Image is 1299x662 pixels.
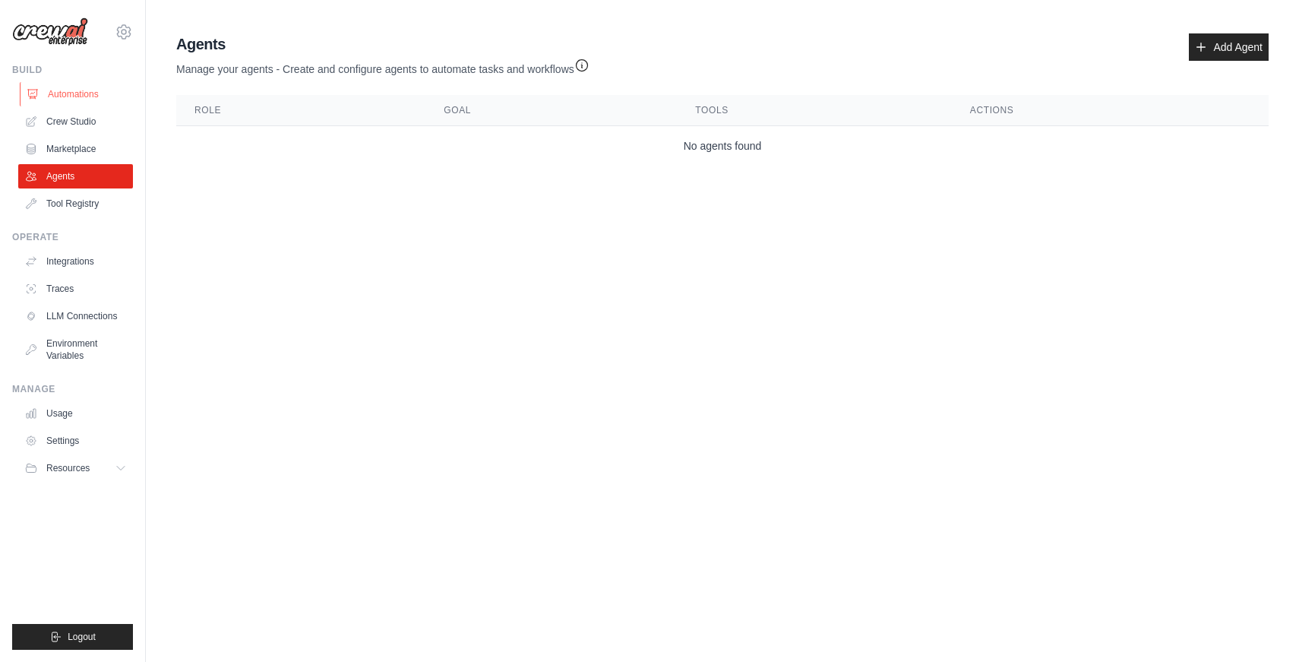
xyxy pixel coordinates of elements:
[12,624,133,650] button: Logout
[176,95,425,126] th: Role
[677,95,952,126] th: Tools
[12,231,133,243] div: Operate
[176,126,1269,166] td: No agents found
[18,456,133,480] button: Resources
[18,304,133,328] a: LLM Connections
[68,631,96,643] span: Logout
[952,95,1269,126] th: Actions
[46,462,90,474] span: Resources
[425,95,677,126] th: Goal
[18,249,133,274] a: Integrations
[18,192,133,216] a: Tool Registry
[18,429,133,453] a: Settings
[18,164,133,188] a: Agents
[1189,33,1269,61] a: Add Agent
[20,82,134,106] a: Automations
[176,55,589,77] p: Manage your agents - Create and configure agents to automate tasks and workflows
[12,383,133,395] div: Manage
[12,64,133,76] div: Build
[18,109,133,134] a: Crew Studio
[12,17,88,46] img: Logo
[18,401,133,426] a: Usage
[18,277,133,301] a: Traces
[18,137,133,161] a: Marketplace
[18,331,133,368] a: Environment Variables
[176,33,589,55] h2: Agents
